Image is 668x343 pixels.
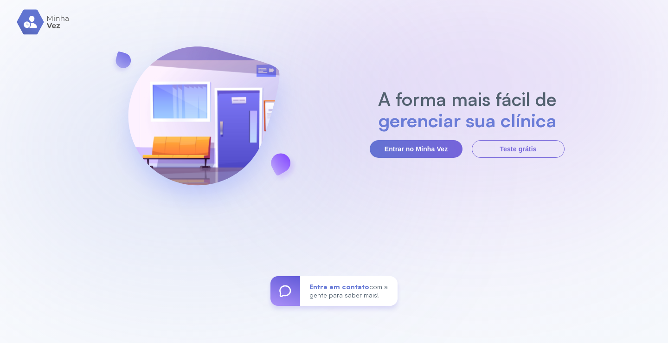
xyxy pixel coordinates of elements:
[300,276,398,306] div: com a gente para saber mais!
[373,88,561,110] h2: A forma mais fácil de
[270,276,398,306] a: Entre em contatocom a gente para saber mais!
[472,140,565,158] button: Teste grátis
[373,110,561,131] h2: gerenciar sua clínica
[370,140,462,158] button: Entrar no Minha Vez
[17,9,70,35] img: logo.svg
[309,283,369,291] span: Entre em contato
[103,22,304,224] img: banner-login.svg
